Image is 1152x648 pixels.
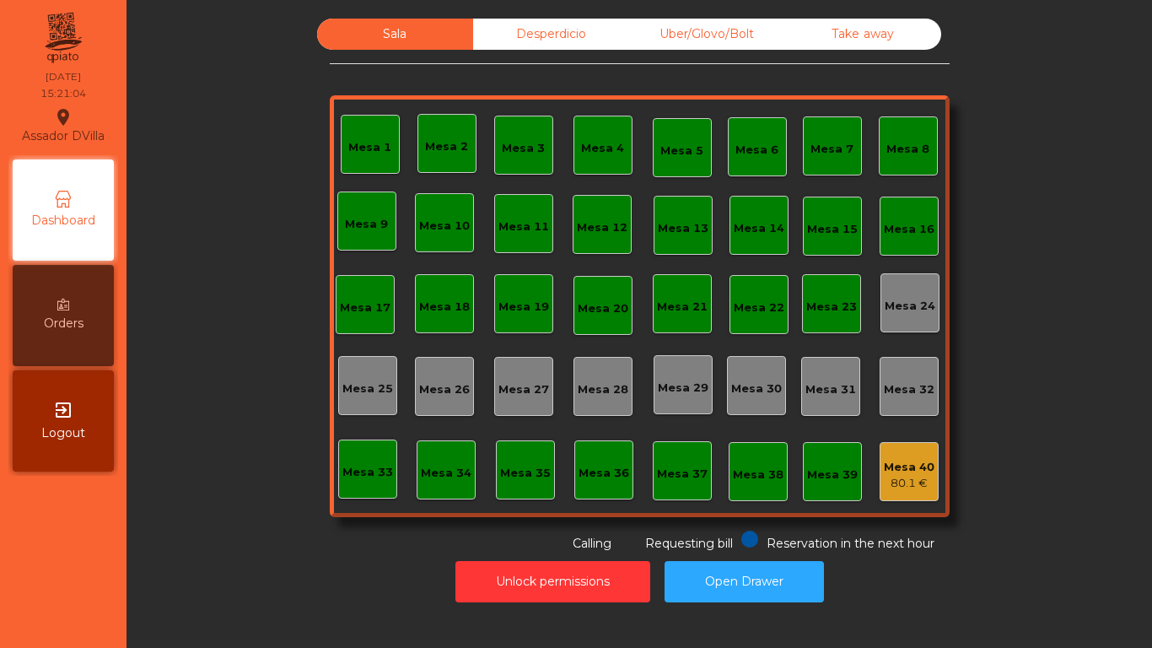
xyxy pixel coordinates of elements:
[340,300,390,316] div: Mesa 17
[806,299,857,316] div: Mesa 23
[767,536,934,551] span: Reservation in the next hour
[577,219,627,236] div: Mesa 12
[734,220,784,237] div: Mesa 14
[455,561,650,602] button: Unlock permissions
[53,400,73,420] i: exit_to_app
[665,561,824,602] button: Open Drawer
[658,220,708,237] div: Mesa 13
[40,86,86,101] div: 15:21:04
[579,465,629,482] div: Mesa 36
[731,381,782,397] div: Mesa 30
[44,315,83,332] span: Orders
[658,380,708,397] div: Mesa 29
[498,381,549,398] div: Mesa 27
[884,381,934,398] div: Mesa 32
[348,139,391,156] div: Mesa 1
[317,19,473,50] div: Sala
[884,221,934,238] div: Mesa 16
[734,300,784,316] div: Mesa 22
[342,381,393,397] div: Mesa 25
[498,299,549,316] div: Mesa 19
[53,107,73,127] i: location_on
[41,424,85,442] span: Logout
[500,465,551,482] div: Mesa 35
[22,105,105,147] div: Assador DVilla
[805,381,856,398] div: Mesa 31
[657,466,708,483] div: Mesa 37
[31,212,95,229] span: Dashboard
[419,381,470,398] div: Mesa 26
[498,219,549,235] div: Mesa 11
[573,536,611,551] span: Calling
[884,459,934,476] div: Mesa 40
[807,467,858,483] div: Mesa 39
[785,19,941,50] div: Take away
[807,221,858,238] div: Mesa 15
[502,140,545,157] div: Mesa 3
[46,69,81,84] div: [DATE]
[345,216,388,233] div: Mesa 9
[810,141,853,158] div: Mesa 7
[629,19,785,50] div: Uber/Glovo/Bolt
[657,299,708,316] div: Mesa 21
[885,298,935,315] div: Mesa 24
[884,475,934,492] div: 80.1 €
[342,464,393,481] div: Mesa 33
[660,143,703,159] div: Mesa 5
[42,8,83,67] img: qpiato
[645,536,733,551] span: Requesting bill
[421,465,471,482] div: Mesa 34
[733,467,783,483] div: Mesa 38
[419,218,470,235] div: Mesa 10
[578,381,628,398] div: Mesa 28
[425,138,468,155] div: Mesa 2
[578,300,628,317] div: Mesa 20
[886,141,929,158] div: Mesa 8
[581,140,624,157] div: Mesa 4
[473,19,629,50] div: Desperdicio
[419,299,470,316] div: Mesa 18
[735,142,778,159] div: Mesa 6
